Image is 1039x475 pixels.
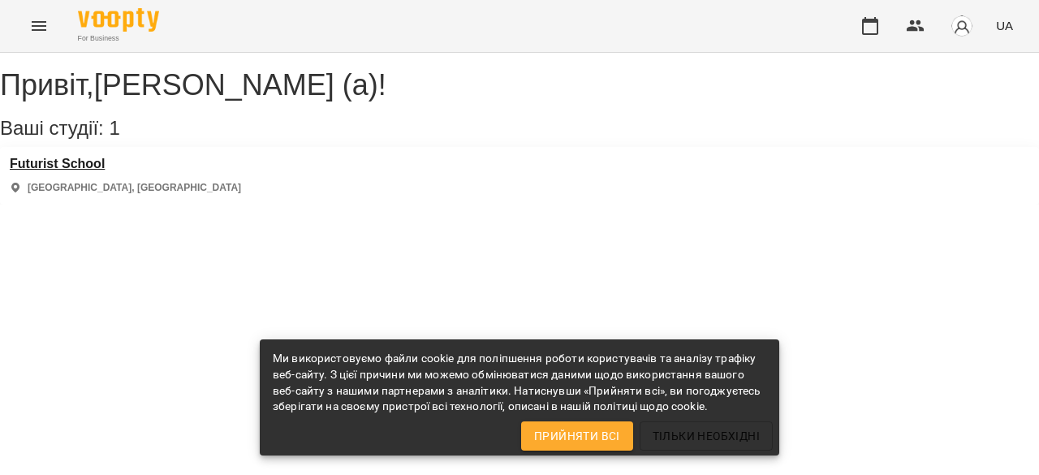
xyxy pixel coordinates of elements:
[78,8,159,32] img: Voopty Logo
[951,15,973,37] img: avatar_s.png
[109,117,119,139] span: 1
[78,33,159,44] span: For Business
[989,11,1020,41] button: UA
[19,6,58,45] button: Menu
[28,181,241,195] p: [GEOGRAPHIC_DATA], [GEOGRAPHIC_DATA]
[996,17,1013,34] span: UA
[10,157,241,171] a: Futurist School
